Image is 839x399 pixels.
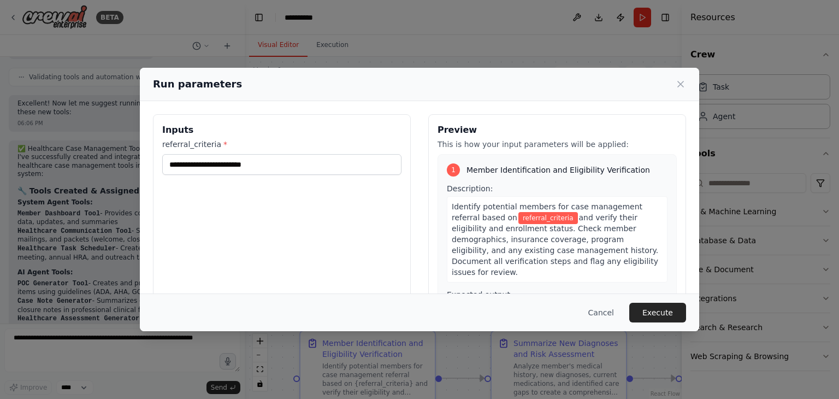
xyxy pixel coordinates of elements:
label: referral_criteria [162,139,401,150]
div: 1 [447,163,460,177]
span: Variable: referral_criteria [518,212,578,224]
h3: Inputs [162,124,401,137]
button: Execute [629,303,686,322]
h2: Run parameters [153,77,242,92]
h3: Preview [438,124,677,137]
span: Description: [447,184,493,193]
span: Identify potential members for case management referral based on [452,202,642,222]
button: Cancel [580,303,623,322]
p: This is how your input parameters will be applied: [438,139,677,150]
span: Member Identification and Eligibility Verification [466,165,650,175]
span: Expected output: [447,290,513,299]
